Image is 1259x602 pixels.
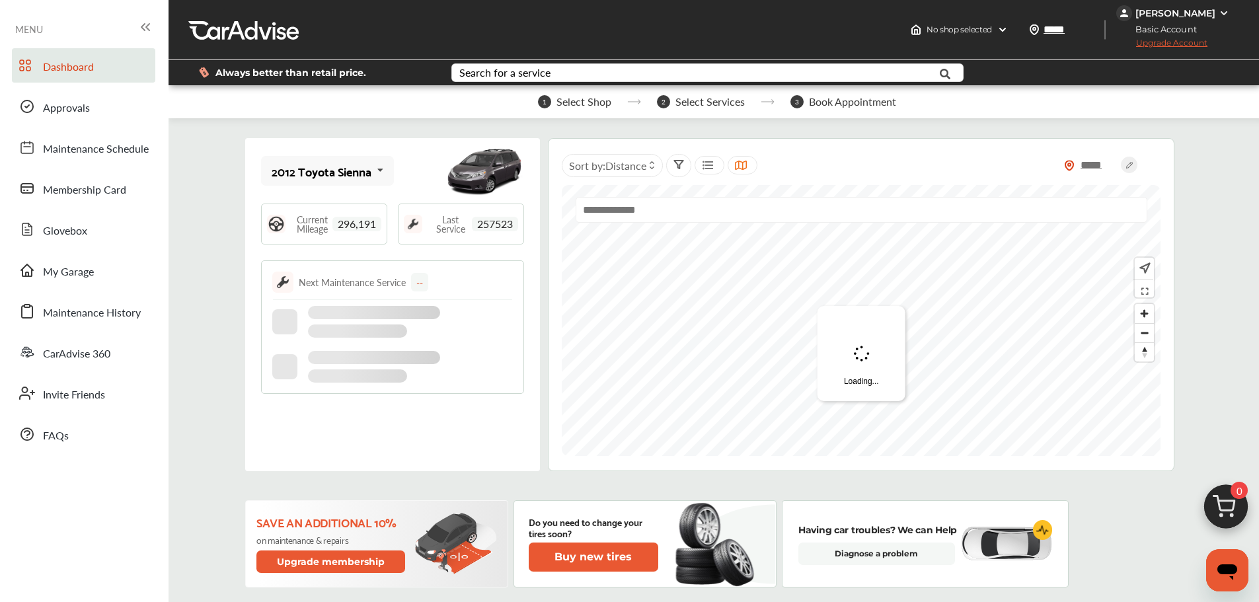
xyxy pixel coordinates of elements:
div: 2012 Toyota Sienna [272,165,371,178]
div: -- [411,273,428,291]
div: Next Maintenance Service [299,276,406,289]
span: Zoom out [1135,324,1154,342]
a: FAQs [12,417,155,451]
span: 257523 [472,217,518,231]
button: Buy new tires [529,543,658,572]
img: location_vector_orange.38f05af8.svg [1064,160,1075,171]
span: 296,191 [332,217,381,231]
span: Dashboard [43,59,94,76]
img: header-home-logo.8d720a4f.svg [911,24,921,35]
a: Dashboard [12,48,155,83]
span: Always better than retail price. [215,68,366,77]
span: Last Service [429,215,472,233]
img: cart_icon.3d0951e8.svg [1194,478,1258,542]
span: Select Services [675,96,745,108]
span: CarAdvise 360 [43,346,110,363]
span: Maintenance Schedule [43,141,149,158]
iframe: Button to launch messaging window [1206,549,1248,591]
span: Basic Account [1118,22,1207,36]
span: My Garage [43,264,94,281]
span: 0 [1231,482,1248,499]
button: Reset bearing to north [1135,342,1154,361]
img: location_vector.a44bc228.svg [1029,24,1040,35]
span: Distance [605,158,646,173]
span: Current Mileage [292,215,332,233]
a: Membership Card [12,171,155,206]
img: border-line.da1032d4.svg [272,299,513,300]
p: Save an additional 10% [256,515,408,529]
a: Maintenance Schedule [12,130,155,165]
a: Diagnose a problem [798,543,955,565]
img: stepper-arrow.e24c07c6.svg [761,99,775,104]
img: WGsFRI8htEPBVLJbROoPRyZpYNWhNONpIPPETTm6eUC0GeLEiAAAAAElFTkSuQmCC [1219,8,1229,19]
button: Upgrade membership [256,550,406,573]
p: on maintenance & repairs [256,535,408,545]
a: Invite Friends [12,376,155,410]
img: steering_logo [267,215,286,233]
img: recenter.ce011a49.svg [1137,261,1151,276]
span: No shop selected [927,24,992,35]
span: Glovebox [43,223,87,240]
img: maintenance_logo [272,272,293,293]
img: diagnose-vehicle.c84bcb0a.svg [960,526,1052,562]
img: update-membership.81812027.svg [415,513,497,574]
span: Sort by : [569,158,646,173]
span: Membership Card [43,182,126,199]
img: mobile_7782_st0640_046.jpg [445,141,524,201]
span: Maintenance History [43,305,141,322]
span: Reset bearing to north [1135,343,1154,361]
a: Glovebox [12,212,155,246]
img: dollor_label_vector.a70140d1.svg [199,67,209,78]
span: 3 [790,95,804,108]
span: MENU [15,24,43,34]
div: Search for a service [459,67,551,78]
img: jVpblrzwTbfkPYzPPzSLxeg0AAAAASUVORK5CYII= [1116,5,1132,21]
button: Zoom in [1135,304,1154,323]
span: Invite Friends [43,387,105,404]
span: 1 [538,95,551,108]
canvas: Map [562,185,1161,456]
img: cardiogram-logo.18e20815.svg [1033,520,1053,540]
p: Do you need to change your tires soon? [529,516,658,539]
img: header-down-arrow.9dd2ce7d.svg [997,24,1008,35]
div: Loading... [818,306,905,401]
img: new-tire.a0c7fe23.svg [674,497,761,591]
span: Upgrade Account [1116,38,1207,54]
a: Approvals [12,89,155,124]
a: CarAdvise 360 [12,335,155,369]
button: Zoom out [1135,323,1154,342]
a: Maintenance History [12,294,155,328]
img: stepper-arrow.e24c07c6.svg [627,99,641,104]
a: My Garage [12,253,155,287]
img: maintenance_logo [404,215,422,233]
div: [PERSON_NAME] [1135,7,1215,19]
span: Select Shop [556,96,611,108]
span: Approvals [43,100,90,117]
span: 2 [657,95,670,108]
span: Book Appointment [809,96,896,108]
p: Having car troubles? We can Help [798,523,957,537]
span: FAQs [43,428,69,445]
img: header-divider.bc55588e.svg [1104,20,1106,40]
a: Buy new tires [529,543,661,572]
